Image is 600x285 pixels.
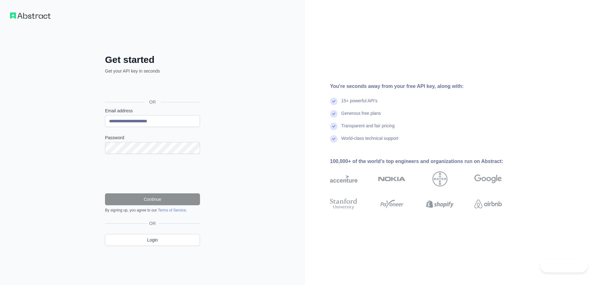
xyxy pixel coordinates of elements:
img: nokia [378,171,406,186]
img: check mark [330,135,337,143]
div: World-class technical support [341,135,398,148]
h2: Get started [105,54,200,65]
img: shopify [426,197,454,211]
span: OR [147,220,158,226]
button: Continue [105,193,200,205]
img: google [474,171,502,186]
div: Generous free plans [341,110,381,123]
label: Email address [105,108,200,114]
span: OR [144,99,161,105]
iframe: Sign in with Google Button [102,81,202,95]
div: Transparent and fair pricing [341,123,395,135]
img: payoneer [378,197,406,211]
img: check mark [330,110,337,118]
img: Workflow [10,13,51,19]
label: Password [105,135,200,141]
img: airbnb [474,197,502,211]
img: check mark [330,98,337,105]
a: Terms of Service [158,208,186,212]
img: bayer [432,171,447,186]
iframe: reCAPTCHA [105,161,200,186]
p: Get your API key in seconds [105,68,200,74]
iframe: Toggle Customer Support [540,259,587,272]
div: You're seconds away from your free API key, along with: [330,83,522,90]
div: 100,000+ of the world's top engineers and organizations run on Abstract: [330,158,522,165]
div: By signing up, you agree to our . [105,208,200,213]
a: Login [105,234,200,246]
img: accenture [330,171,357,186]
img: check mark [330,123,337,130]
img: stanford university [330,197,357,211]
div: 15+ powerful API's [341,98,377,110]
